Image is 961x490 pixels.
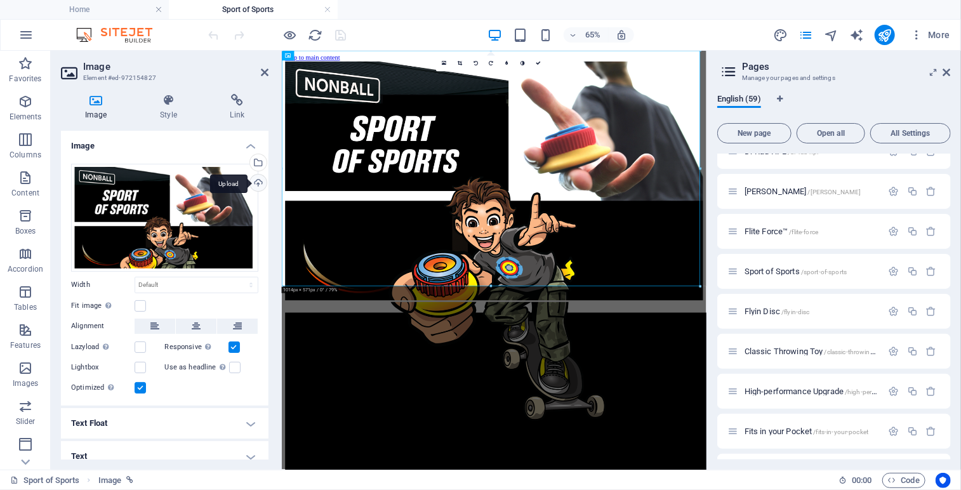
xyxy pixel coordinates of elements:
[9,74,41,84] p: Favorites
[249,174,267,192] a: Upload
[71,340,135,355] label: Lazyload
[741,347,882,355] div: Classic Throwing Toy/classic-throwing-toy
[71,281,135,288] label: Width
[15,226,36,236] p: Boxes
[870,123,951,143] button: All Settings
[799,28,813,43] i: Pages (Ctrl+Alt+S)
[849,27,865,43] button: text_generator
[905,25,955,45] button: More
[781,308,810,315] span: /flyin-disc
[483,56,499,72] a: Rotate right 90°
[616,29,627,41] i: On resize automatically adjust zoom level to fit chosen device.
[165,340,229,355] label: Responsive
[926,266,937,277] div: Remove
[583,27,603,43] h6: 65%
[499,56,515,72] a: Blur
[926,426,937,437] div: Remove
[83,72,243,84] h3: Element #ed-972154827
[13,378,39,388] p: Images
[308,27,323,43] button: reload
[10,340,41,350] p: Features
[824,28,838,43] i: Navigator
[926,386,937,397] div: Remove
[797,123,865,143] button: Open all
[741,187,882,195] div: [PERSON_NAME]/[PERSON_NAME]
[907,346,918,357] div: Duplicate
[136,94,206,121] h4: Style
[745,387,925,396] span: Click to open page
[877,28,892,43] i: Publish
[889,346,899,357] div: Settings
[745,427,868,436] span: Click to open page
[71,380,135,395] label: Optimized
[889,306,899,317] div: Settings
[741,387,882,395] div: High-performance Upgrade/high-performance-upgrade
[808,189,861,195] span: /[PERSON_NAME]
[16,416,36,427] p: Slider
[861,475,863,485] span: :
[452,56,468,72] a: Crop mode
[564,27,609,43] button: 65%
[907,306,918,317] div: Duplicate
[10,473,80,488] a: Click to cancel selection. Double-click to open Pages
[926,186,937,197] div: Remove
[165,360,229,375] label: Use as headline
[741,307,882,315] div: Flyin Disc/flyin-disc
[61,94,136,121] h4: Image
[889,426,899,437] div: Settings
[824,27,839,43] button: navigator
[802,129,859,137] span: Open all
[308,28,323,43] i: Reload page
[530,56,546,72] a: Confirm ( Ctrl ⏎ )
[741,427,882,435] div: Fits in your Pocket/fits-in-your-pocket
[83,61,268,72] h2: Image
[745,187,861,196] span: Click to open page
[852,473,872,488] span: 00 00
[882,473,925,488] button: Code
[14,302,37,312] p: Tables
[468,56,484,72] a: Rotate left 90°
[926,226,937,237] div: Remove
[71,298,135,314] label: Fit image
[814,428,869,435] span: /fits-in-your-pocket
[436,56,452,72] a: Select files from the file manager, stock photos, or upload file(s)
[126,477,133,484] i: This element is linked
[907,266,918,277] div: Duplicate
[11,188,39,198] p: Content
[936,473,951,488] button: Usercentrics
[845,388,925,395] span: /high-performance-upgrade
[801,268,847,275] span: /sport-of-sports
[799,27,814,43] button: pages
[717,94,951,118] div: Language Tabs
[10,150,41,160] p: Columns
[907,186,918,197] div: Duplicate
[98,473,134,488] nav: breadcrumb
[888,473,920,488] span: Code
[741,227,882,235] div: Flite Force™/flite-force
[745,307,810,316] span: Click to open page
[907,426,918,437] div: Duplicate
[61,131,268,154] h4: Image
[98,473,121,488] span: Click to select. Double-click to edit
[515,56,531,72] a: Greyscale
[926,346,937,357] div: Remove
[5,5,89,16] a: Skip to main content
[825,348,885,355] span: /classic-throwing-toy
[876,129,945,137] span: All Settings
[10,112,42,122] p: Elements
[773,27,788,43] button: design
[742,72,925,84] h3: Manage your pages and settings
[282,27,298,43] button: Click here to leave preview mode and continue editing
[741,267,882,275] div: Sport of Sports/sport-of-sports
[71,319,135,334] label: Alignment
[71,360,135,375] label: Lightbox
[169,3,338,17] h4: Sport of Sports
[742,61,951,72] h2: Pages
[889,386,899,397] div: Settings
[8,264,43,274] p: Accordion
[71,164,258,272] div: a_sport_of_sports_26-Prtf5KRVQCUxwqfnDwbO3Q.png
[745,267,847,276] span: Sport of Sports
[61,441,268,472] h4: Text
[889,186,899,197] div: Settings
[875,25,895,45] button: publish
